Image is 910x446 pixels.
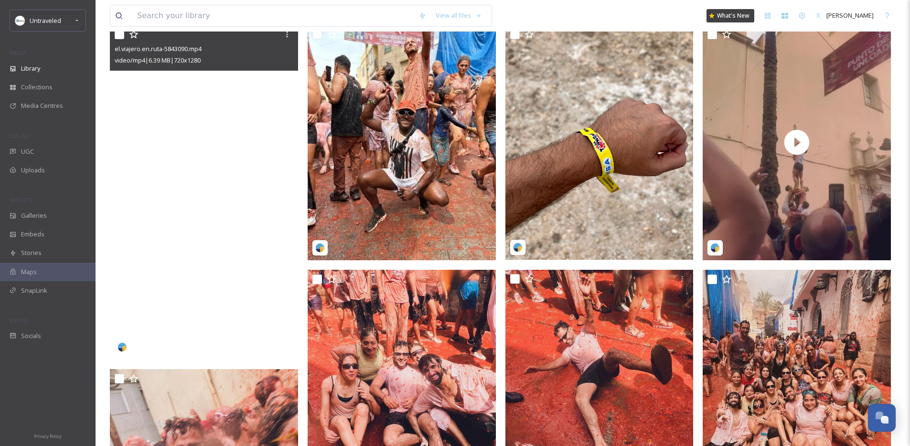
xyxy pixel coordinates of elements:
[21,331,41,340] span: Socials
[308,25,496,260] img: donmegamia-5454991.jpg
[115,56,201,64] span: video/mp4 | 6.39 MB | 720 x 1280
[10,132,30,139] span: COLLECT
[868,404,896,432] button: Open Chat
[710,243,720,253] img: snapsea-logo.png
[21,147,34,156] span: UGC
[10,49,26,56] span: MEDIA
[118,342,127,352] img: snapsea-logo.png
[431,6,487,25] a: View all files
[315,243,325,253] img: snapsea-logo.png
[826,11,874,20] span: [PERSON_NAME]
[21,248,42,257] span: Stories
[811,6,878,25] a: [PERSON_NAME]
[21,101,63,110] span: Media Centres
[21,83,53,92] span: Collections
[30,16,61,25] span: Untraveled
[21,166,45,175] span: Uploads
[110,25,298,359] video: el.viajero.en.ruta-5843090.mp4
[21,230,44,239] span: Embeds
[34,430,62,441] a: Privacy Policy
[21,211,47,220] span: Galleries
[10,317,29,324] span: SOCIALS
[21,64,40,73] span: Library
[707,9,754,22] a: What's New
[505,25,694,260] img: siddhartth-18064427563622595.jpg
[513,243,523,252] img: snapsea-logo.png
[34,433,62,439] span: Privacy Policy
[132,5,414,26] input: Search your library
[15,16,25,25] img: Untitled%20design.png
[21,286,47,295] span: SnapLink
[21,267,37,276] span: Maps
[10,196,32,203] span: WIDGETS
[703,25,891,260] img: thumbnail
[115,44,202,53] span: el.viajero.en.ruta-5843090.mp4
